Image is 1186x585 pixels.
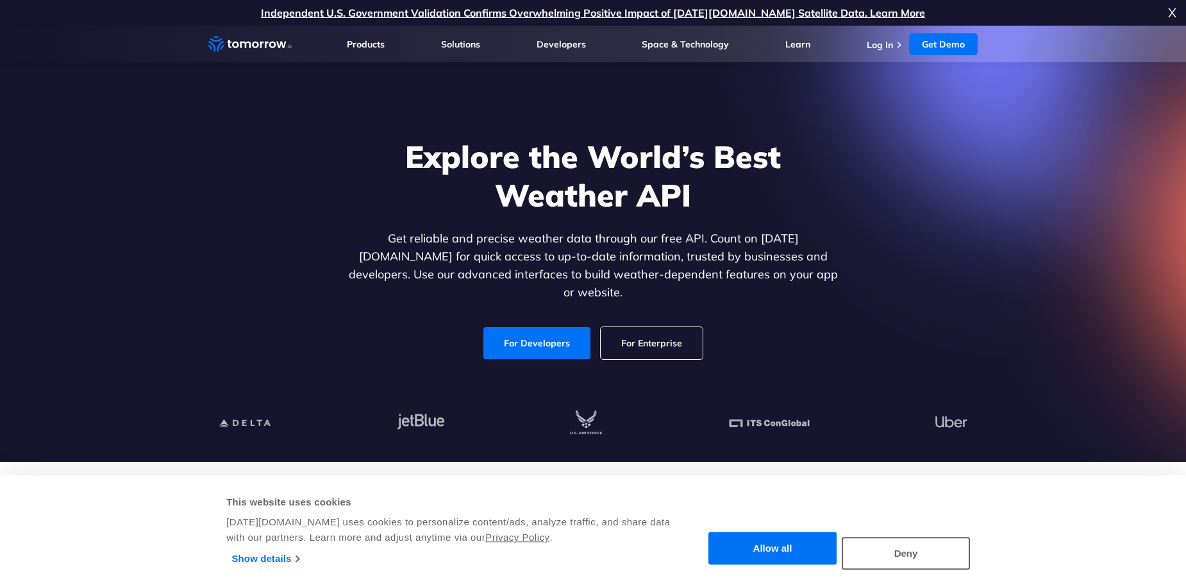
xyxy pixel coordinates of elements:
[642,38,729,50] a: Space & Technology
[208,35,292,54] a: Home link
[867,39,893,51] a: Log In
[232,549,299,568] a: Show details
[347,38,385,50] a: Products
[842,537,970,570] button: Deny
[785,38,810,50] a: Learn
[346,230,840,301] p: Get reliable and precise weather data through our free API. Count on [DATE][DOMAIN_NAME] for quic...
[346,137,840,214] h1: Explore the World’s Best Weather API
[601,327,703,359] a: For Enterprise
[226,514,672,545] div: [DATE][DOMAIN_NAME] uses cookies to personalize content/ads, analyze traffic, and share data with...
[537,38,586,50] a: Developers
[226,495,672,510] div: This website uses cookies
[441,38,480,50] a: Solutions
[485,532,549,543] a: Privacy Policy
[261,6,925,19] a: Independent U.S. Government Validation Confirms Overwhelming Positive Impact of [DATE][DOMAIN_NAM...
[909,33,978,55] a: Get Demo
[708,532,837,565] button: Allow all
[483,327,590,359] a: For Developers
